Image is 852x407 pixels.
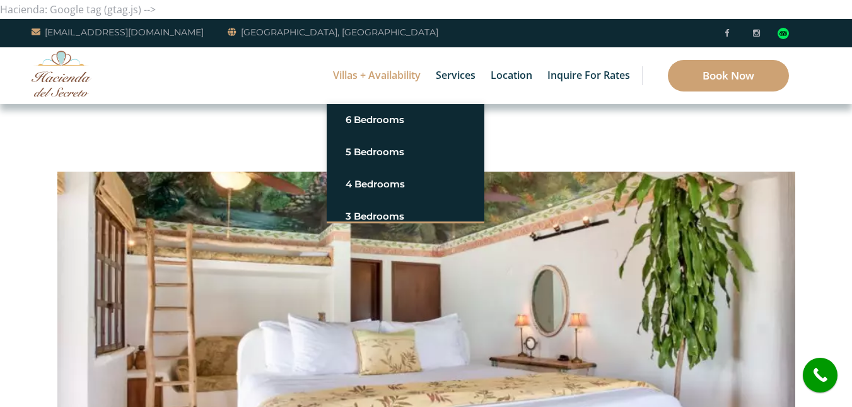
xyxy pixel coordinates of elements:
a: Villas + Availability [327,47,427,104]
a: Book Now [668,60,789,91]
a: 3 Bedrooms [346,205,465,228]
a: call [803,358,837,392]
a: [GEOGRAPHIC_DATA], [GEOGRAPHIC_DATA] [228,25,438,40]
a: Location [484,47,539,104]
a: 5 Bedrooms [346,141,465,163]
a: 6 Bedrooms [346,109,465,131]
div: Read traveler reviews on Tripadvisor [778,28,789,39]
img: Awesome Logo [32,50,91,97]
a: [EMAIL_ADDRESS][DOMAIN_NAME] [32,25,204,40]
a: Services [429,47,482,104]
i: call [806,361,834,389]
img: Tripadvisor_logomark.svg [778,28,789,39]
a: Inquire for Rates [541,47,636,104]
a: 4 Bedrooms [346,173,465,196]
